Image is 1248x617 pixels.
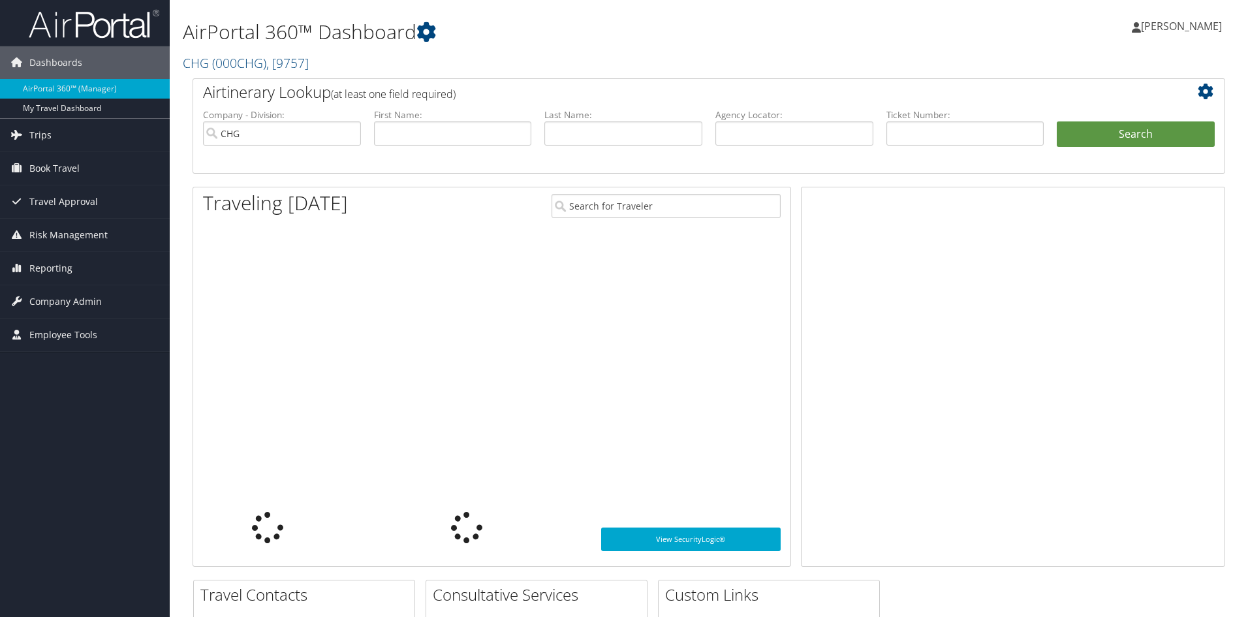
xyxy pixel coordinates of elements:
[29,252,72,285] span: Reporting
[433,584,647,606] h2: Consultative Services
[601,528,781,551] a: View SecurityLogic®
[203,81,1129,103] h2: Airtinerary Lookup
[212,54,266,72] span: ( 000CHG )
[29,185,98,218] span: Travel Approval
[183,18,884,46] h1: AirPortal 360™ Dashboard
[665,584,879,606] h2: Custom Links
[29,152,80,185] span: Book Travel
[715,108,873,121] label: Agency Locator:
[266,54,309,72] span: , [ 9757 ]
[29,219,108,251] span: Risk Management
[1057,121,1215,148] button: Search
[29,285,102,318] span: Company Admin
[1132,7,1235,46] a: [PERSON_NAME]
[886,108,1044,121] label: Ticket Number:
[29,8,159,39] img: airportal-logo.png
[29,119,52,151] span: Trips
[29,319,97,351] span: Employee Tools
[552,194,781,218] input: Search for Traveler
[544,108,702,121] label: Last Name:
[374,108,532,121] label: First Name:
[203,108,361,121] label: Company - Division:
[200,584,414,606] h2: Travel Contacts
[29,46,82,79] span: Dashboards
[183,54,309,72] a: CHG
[331,87,456,101] span: (at least one field required)
[203,189,348,217] h1: Traveling [DATE]
[1141,19,1222,33] span: [PERSON_NAME]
